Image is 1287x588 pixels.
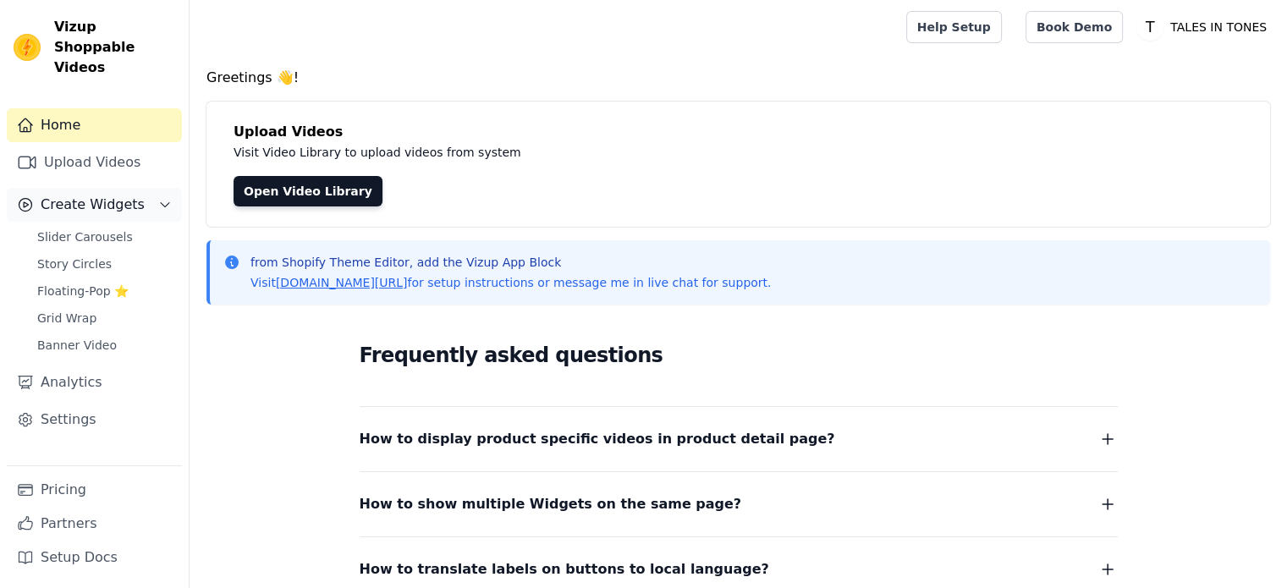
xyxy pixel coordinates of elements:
[250,254,771,271] p: from Shopify Theme Editor, add the Vizup App Block
[206,68,1270,88] h4: Greetings 👋!
[7,108,182,142] a: Home
[360,558,1118,581] button: How to translate labels on buttons to local language?
[276,276,408,289] a: [DOMAIN_NAME][URL]
[7,365,182,399] a: Analytics
[360,427,1118,451] button: How to display product specific videos in product detail page?
[234,142,992,162] p: Visit Video Library to upload videos from system
[360,492,742,516] span: How to show multiple Widgets on the same page?
[360,338,1118,372] h2: Frequently asked questions
[1026,11,1123,43] a: Book Demo
[37,310,96,327] span: Grid Wrap
[250,274,771,291] p: Visit for setup instructions or message me in live chat for support.
[906,11,1002,43] a: Help Setup
[7,507,182,541] a: Partners
[234,176,382,206] a: Open Video Library
[27,279,182,303] a: Floating-Pop ⭐
[234,122,1243,142] h4: Upload Videos
[1145,19,1155,36] text: T
[7,473,182,507] a: Pricing
[37,337,117,354] span: Banner Video
[360,492,1118,516] button: How to show multiple Widgets on the same page?
[54,17,175,78] span: Vizup Shoppable Videos
[7,403,182,437] a: Settings
[1163,12,1273,42] p: TALES IN TONES
[41,195,145,215] span: Create Widgets
[27,225,182,249] a: Slider Carousels
[7,541,182,574] a: Setup Docs
[27,306,182,330] a: Grid Wrap
[7,146,182,179] a: Upload Videos
[14,34,41,61] img: Vizup
[37,228,133,245] span: Slider Carousels
[27,333,182,357] a: Banner Video
[37,283,129,299] span: Floating-Pop ⭐
[1136,12,1273,42] button: T TALES IN TONES
[7,188,182,222] button: Create Widgets
[360,427,835,451] span: How to display product specific videos in product detail page?
[27,252,182,276] a: Story Circles
[37,256,112,272] span: Story Circles
[360,558,769,581] span: How to translate labels on buttons to local language?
